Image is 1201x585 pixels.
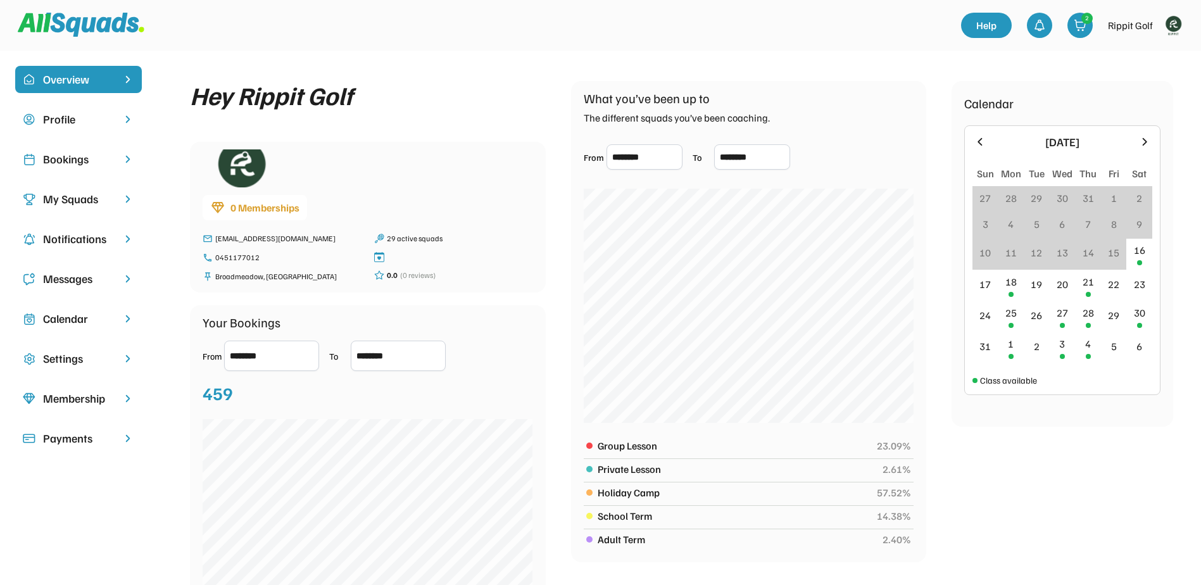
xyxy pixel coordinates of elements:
[400,270,436,281] div: (0 reviews)
[1057,191,1068,206] div: 30
[877,438,911,453] div: 23.09%
[215,252,362,263] div: 0451177012
[1111,339,1117,354] div: 5
[387,270,398,281] div: 0.0
[1031,308,1042,323] div: 26
[122,432,134,444] img: chevron-right.svg
[877,508,911,524] div: 14.38%
[979,308,991,323] div: 24
[598,508,870,524] div: School Term
[1008,336,1014,351] div: 1
[230,200,299,215] div: 0 Memberships
[983,217,988,232] div: 3
[43,151,114,168] div: Bookings
[1111,191,1117,206] div: 1
[23,113,35,126] img: user-circle.svg
[122,113,134,125] img: chevron-right.svg
[1059,217,1065,232] div: 6
[1008,217,1014,232] div: 4
[1085,336,1091,351] div: 4
[1083,305,1094,320] div: 28
[994,134,1131,151] div: [DATE]
[1108,245,1119,260] div: 15
[23,73,35,86] img: home-smile.svg
[961,13,1012,38] a: Help
[43,390,114,407] div: Membership
[877,485,911,500] div: 57.52%
[1108,18,1153,33] div: Rippit Golf
[980,374,1037,387] div: Class available
[190,81,353,109] div: Hey Rippit Golf
[1083,274,1094,289] div: 21
[1005,305,1017,320] div: 25
[883,532,911,547] div: 2.40%
[1031,245,1042,260] div: 12
[43,111,114,128] div: Profile
[1132,166,1147,181] div: Sat
[1109,166,1119,181] div: Fri
[203,349,222,363] div: From
[43,230,114,248] div: Notifications
[122,153,134,165] img: chevron-right.svg
[203,149,279,187] img: Rippitlogov2_green.png
[1111,217,1117,232] div: 8
[979,245,991,260] div: 10
[122,273,134,285] img: chevron-right.svg
[1034,217,1040,232] div: 5
[584,151,604,164] div: From
[977,166,994,181] div: Sun
[584,110,770,125] div: The different squads you’ve been coaching.
[1134,277,1145,292] div: 23
[43,71,114,88] div: Overview
[329,349,348,363] div: To
[1001,166,1021,181] div: Mon
[979,277,991,292] div: 17
[23,393,35,405] img: Icon%20copy%208.svg
[23,353,35,365] img: Icon%20copy%2016.svg
[203,380,233,406] div: 459
[43,191,114,208] div: My Squads
[1031,191,1042,206] div: 29
[122,393,134,405] img: chevron-right.svg
[1108,277,1119,292] div: 22
[964,94,1014,113] div: Calendar
[1031,277,1042,292] div: 19
[1057,277,1068,292] div: 20
[203,313,280,332] div: Your Bookings
[1134,242,1145,258] div: 16
[23,153,35,166] img: Icon%20copy%202.svg
[23,313,35,325] img: Icon%20copy%207.svg
[1029,166,1045,181] div: Tue
[1134,305,1145,320] div: 30
[1059,336,1065,351] div: 3
[693,151,712,164] div: To
[1057,245,1068,260] div: 13
[1034,339,1040,354] div: 2
[43,350,114,367] div: Settings
[1083,191,1094,206] div: 31
[1160,13,1186,38] img: Rippitlogov2_green.png
[979,191,991,206] div: 27
[43,270,114,287] div: Messages
[215,271,362,282] div: Broadmeadow, [GEOGRAPHIC_DATA]
[122,233,134,245] img: chevron-right.svg
[1136,339,1142,354] div: 6
[1052,166,1072,181] div: Wed
[387,233,533,244] div: 29 active squads
[1136,217,1142,232] div: 9
[1083,245,1094,260] div: 14
[122,313,134,325] img: chevron-right.svg
[1136,191,1142,206] div: 2
[1074,19,1086,32] img: shopping-cart-01%20%281%29.svg
[215,233,362,244] div: [EMAIL_ADDRESS][DOMAIN_NAME]
[43,430,114,447] div: Payments
[584,89,710,108] div: What you’ve been up to
[23,273,35,286] img: Icon%20copy%205.svg
[1033,19,1046,32] img: bell-03%20%281%29.svg
[1005,191,1017,206] div: 28
[1082,13,1092,23] div: 2
[883,462,911,477] div: 2.61%
[1005,245,1017,260] div: 11
[1079,166,1097,181] div: Thu
[122,193,134,205] img: chevron-right.svg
